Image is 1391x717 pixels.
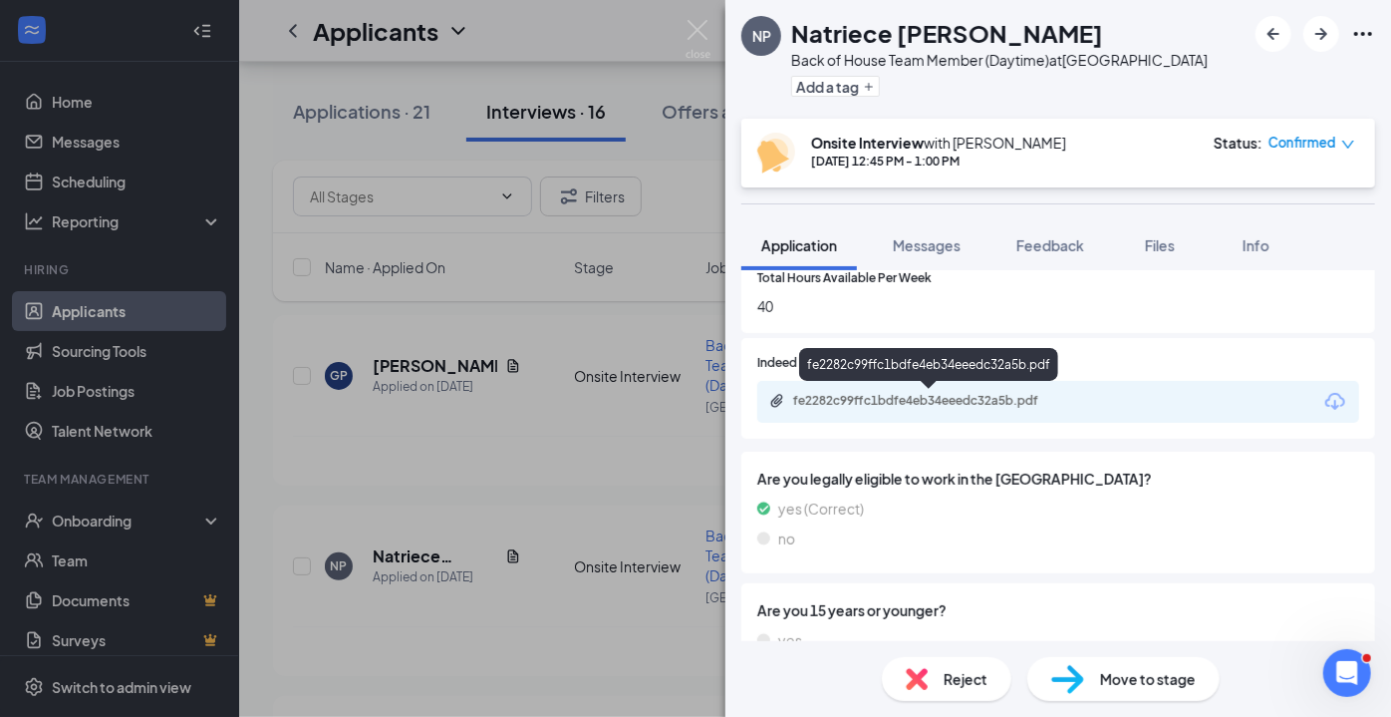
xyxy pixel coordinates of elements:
button: ArrowRight [1303,16,1339,52]
span: Move to stage [1100,668,1196,690]
svg: Plus [863,81,875,93]
svg: ArrowLeftNew [1261,22,1285,46]
span: Total Hours Available Per Week [757,269,932,288]
span: Feedback [1016,236,1084,254]
span: Confirmed [1268,133,1336,153]
span: yes [778,629,802,651]
div: Status : [1214,133,1262,153]
span: Info [1243,236,1269,254]
span: Indeed Resume [757,354,845,373]
span: 40 [757,295,1359,317]
h1: Natriece [PERSON_NAME] [791,16,1103,50]
div: [DATE] 12:45 PM - 1:00 PM [811,153,1066,170]
svg: Ellipses [1351,22,1375,46]
iframe: Intercom live chat [1323,649,1371,697]
svg: Download [1323,390,1347,414]
a: Paperclipfe2282c99ffc1bdfe4eb34eeedc32a5b.pdf [769,393,1092,412]
span: yes (Correct) [778,498,864,520]
span: Are you legally eligible to work in the [GEOGRAPHIC_DATA]? [757,468,1359,490]
div: with [PERSON_NAME] [811,133,1066,153]
span: Messages [893,236,961,254]
span: Application [761,236,837,254]
span: Reject [944,668,987,690]
button: ArrowLeftNew [1255,16,1291,52]
span: Are you 15 years or younger? [757,599,1359,621]
svg: ArrowRight [1309,22,1333,46]
div: NP [752,26,771,46]
button: PlusAdd a tag [791,76,880,97]
span: no [778,528,795,549]
b: Onsite Interview [811,134,924,152]
div: Back of House Team Member (Daytime) at [GEOGRAPHIC_DATA] [791,50,1208,70]
div: fe2282c99ffc1bdfe4eb34eeedc32a5b.pdf [793,393,1072,409]
div: fe2282c99ffc1bdfe4eb34eeedc32a5b.pdf [799,348,1058,381]
span: Files [1145,236,1175,254]
span: down [1341,138,1355,152]
svg: Paperclip [769,393,785,409]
